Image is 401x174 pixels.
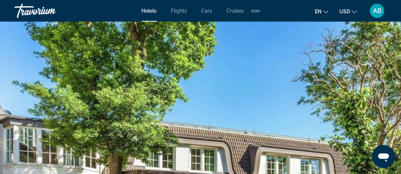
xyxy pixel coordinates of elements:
button: User Menu [368,3,387,18]
iframe: Button to launch messaging window [372,145,395,168]
a: Hotels [142,8,157,14]
button: Change currency [339,6,357,17]
button: Change language [315,6,329,17]
a: Cars [202,8,212,14]
span: USD [339,9,350,14]
span: en [315,9,322,14]
a: Travorium [14,1,87,20]
button: Extra navigation items [251,5,260,17]
span: AB [373,7,382,14]
a: Cruises [227,8,244,14]
a: Flights [171,8,187,14]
